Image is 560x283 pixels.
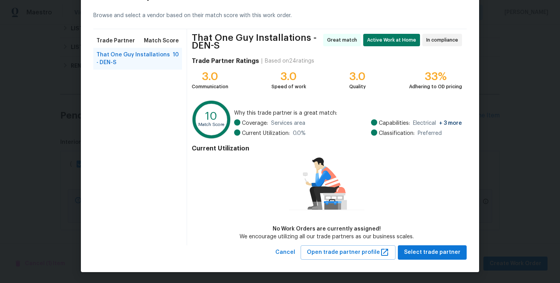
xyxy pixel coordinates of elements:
span: Capabilities: [379,119,410,127]
h4: Current Utilization [192,145,462,152]
span: In compliance [426,36,461,44]
button: Select trade partner [398,245,467,260]
span: That One Guy Installations - DEN-S [96,51,173,66]
div: 3.0 [349,73,366,80]
span: 10 [173,51,179,66]
div: 3.0 [271,73,306,80]
span: + 3 more [439,121,462,126]
button: Open trade partner profile [301,245,395,260]
span: Preferred [418,129,442,137]
div: Based on 24 ratings [265,57,314,65]
span: Coverage: [242,119,268,127]
div: We encourage utilizing all our trade partners as our business scales. [240,233,414,241]
span: Why this trade partner is a great match: [234,109,462,117]
text: 10 [205,111,217,122]
h4: Trade Partner Ratings [192,57,259,65]
span: 0.0 % [293,129,306,137]
div: Adhering to OD pricing [409,83,462,91]
span: Select trade partner [404,248,460,257]
span: Trade Partner [96,37,135,45]
div: Speed of work [271,83,306,91]
span: That One Guy Installations - DEN-S [192,34,321,49]
span: Current Utilization: [242,129,290,137]
span: Match Score [144,37,179,45]
span: Great match [327,36,360,44]
span: Cancel [275,248,295,257]
span: Open trade partner profile [307,248,389,257]
span: Classification: [379,129,415,137]
text: Match Score [198,122,224,127]
div: Quality [349,83,366,91]
span: Services area [271,119,305,127]
button: Cancel [272,245,298,260]
span: Active Work at Home [367,36,419,44]
div: No Work Orders are currently assigned! [240,225,414,233]
div: 3.0 [192,73,228,80]
div: | [259,57,265,65]
div: 33% [409,73,462,80]
div: Communication [192,83,228,91]
div: Browse and select a vendor based on their match score with this work order. [93,2,467,29]
span: Electrical [413,119,462,127]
